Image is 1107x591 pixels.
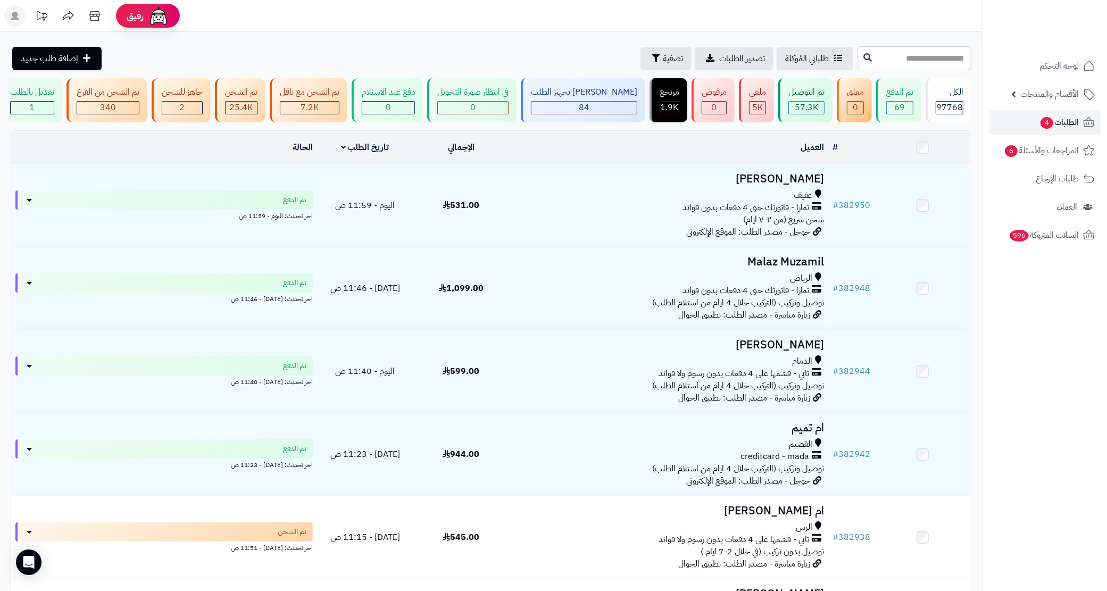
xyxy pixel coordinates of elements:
[687,226,811,238] span: جوجل - مصدر الطلب: الموقع الإلكتروني
[283,195,306,205] span: تم الدفع
[794,189,813,202] span: عفيف
[689,78,737,122] a: مرفوض 0
[719,52,765,65] span: تصدير الطلبات
[679,557,811,570] span: زيارة مباشرة - مصدر الطلب: تطبيق الجوال
[513,339,825,351] h3: [PERSON_NAME]
[833,199,871,212] a: #382950
[439,282,484,295] span: 1,099.00
[777,47,853,70] a: طلباتي المُوكلة
[683,285,810,297] span: تمارا - فاتورتك حتى 4 دفعات بدون فوائد
[847,102,863,114] div: 0
[695,47,773,70] a: تصدير الطلبات
[283,444,306,454] span: تم الدفع
[789,102,824,114] div: 57283
[386,101,391,114] span: 0
[148,5,169,27] img: ai-face.png
[989,110,1101,135] a: الطلبات4
[443,365,479,378] span: 599.00
[833,531,839,544] span: #
[790,272,813,285] span: الرياض
[833,531,871,544] a: #382938
[443,199,479,212] span: 531.00
[15,376,313,387] div: اخر تحديث: [DATE] - 11:40 ص
[936,86,963,98] div: الكل
[127,10,144,22] span: رفيق
[663,52,683,65] span: تصفية
[77,102,139,114] div: 340
[776,78,835,122] a: تم التوصيل 57.3K
[513,422,825,434] h3: ام تميم
[513,505,825,517] h3: ام [PERSON_NAME]
[443,448,479,461] span: 944.00
[847,86,864,98] div: معلق
[835,78,874,122] a: معلق 0
[12,47,102,70] a: إضافة طلب جديد
[15,459,313,470] div: اخر تحديث: [DATE] - 11:23 ص
[659,368,810,380] span: تابي - قسّمها على 4 دفعات بدون رسوم ولا فوائد
[15,293,313,304] div: اخر تحديث: [DATE] - 11:46 ص
[833,365,839,378] span: #
[833,365,871,378] a: #382944
[349,78,425,122] a: دفع عند الاستلام 0
[162,102,202,114] div: 2
[788,86,825,98] div: تم التوصيل
[653,462,825,475] span: توصيل وتركيب (التركيب خلال 4 ايام من استلام الطلب)
[886,86,913,98] div: تم الدفع
[283,361,306,371] span: تم الدفع
[653,296,825,309] span: توصيل وتركيب (التركيب خلال 4 ايام من استلام الطلب)
[213,78,268,122] a: تم الشحن 25.4K
[293,141,313,154] a: الحالة
[362,86,415,98] div: دفع عند الاستلام
[1020,87,1079,102] span: الأقسام والمنتجات
[702,102,726,114] div: 0
[425,78,519,122] a: في انتظار صورة التحويل 0
[437,86,509,98] div: في انتظار صورة التحويل
[513,173,825,185] h3: [PERSON_NAME]
[833,448,839,461] span: #
[1056,199,1077,214] span: العملاء
[162,86,203,98] div: جاهز للشحن
[679,309,811,321] span: زيارة مباشرة - مصدر الطلب: تطبيق الجوال
[989,222,1101,248] a: السلات المتروكة596
[796,521,813,534] span: الرس
[744,213,825,226] span: شحن سريع (من ٢-٧ ايام)
[1010,230,1029,242] span: 596
[640,47,692,70] button: تصفية
[785,52,829,65] span: طلباتي المُوكلة
[341,141,389,154] a: تاريخ الطلب
[795,101,818,114] span: 57.3K
[989,166,1101,192] a: طلبات الإرجاع
[438,102,508,114] div: 0
[833,282,871,295] a: #382948
[330,282,400,295] span: [DATE] - 11:46 ص
[737,78,776,122] a: ملغي 5K
[513,256,825,268] h3: Malaz Muzamil
[448,141,475,154] a: الإجمالي
[443,531,479,544] span: 545.00
[1035,26,1097,48] img: logo-2.png
[1039,115,1079,130] span: الطلبات
[64,78,149,122] a: تم الشحن من الفرع 340
[750,102,765,114] div: 5018
[661,101,679,114] span: 1.9K
[1041,117,1053,129] span: 4
[712,101,717,114] span: 0
[330,448,400,461] span: [DATE] - 11:23 ص
[789,438,813,451] span: القصيم
[11,102,54,114] div: 1
[15,542,313,553] div: اخر تحديث: [DATE] - 11:51 ص
[660,86,679,98] div: مرتجع
[100,101,116,114] span: 340
[895,101,905,114] span: 69
[833,141,838,154] a: #
[687,475,811,487] span: جوجل - مصدر الطلب: الموقع الإلكتروني
[226,102,257,114] div: 25355
[833,448,871,461] a: #382942
[283,278,306,288] span: تم الدفع
[936,101,963,114] span: 97768
[1009,228,1079,243] span: السلات المتروكة
[28,5,55,29] a: تحديثات المنصة
[989,53,1101,79] a: لوحة التحكم
[301,101,319,114] span: 7.2K
[989,138,1101,163] a: المراجعات والأسئلة6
